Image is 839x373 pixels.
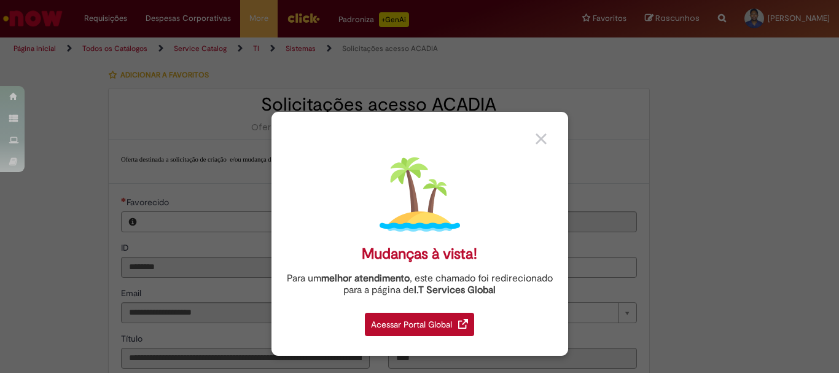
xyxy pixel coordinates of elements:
[536,133,547,144] img: close_button_grey.png
[321,272,410,285] strong: melhor atendimento
[281,273,559,296] div: Para um , este chamado foi redirecionado para a página de
[362,245,477,263] div: Mudanças à vista!
[458,319,468,329] img: redirect_link.png
[365,313,474,336] div: Acessar Portal Global
[414,277,496,296] a: I.T Services Global
[365,306,474,336] a: Acessar Portal Global
[380,154,460,235] img: island.png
